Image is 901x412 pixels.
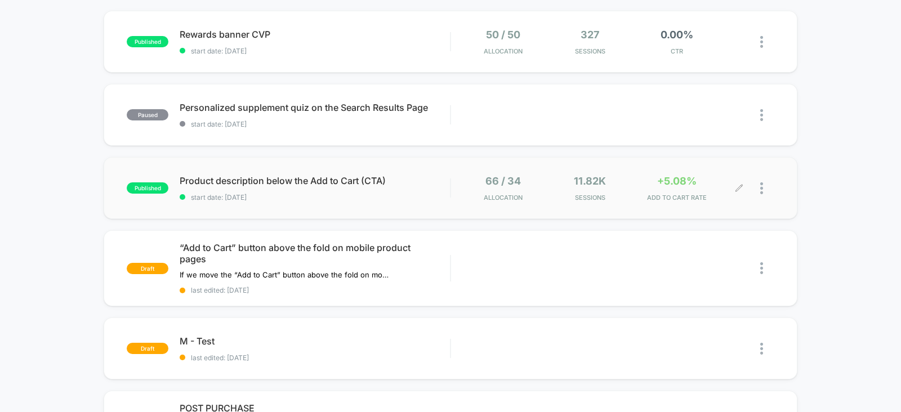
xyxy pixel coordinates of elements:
span: 50 / 50 [486,29,520,41]
span: last edited: [DATE] [180,353,450,362]
span: draft [127,263,168,274]
span: 66 / 34 [485,175,521,187]
span: Allocation [484,47,523,55]
span: Product description below the Add to Cart (CTA) [180,175,450,186]
img: close [760,109,763,121]
span: 11.82k [574,175,606,187]
img: close [760,36,763,48]
span: start date: [DATE] [180,120,450,128]
span: M - Test [180,335,450,347]
span: paused [127,109,168,120]
span: “Add to Cart” button above the fold on mobile product pages [180,242,450,265]
span: start date: [DATE] [180,193,450,201]
span: draft [127,343,168,354]
span: Sessions [549,194,631,201]
img: close [760,262,763,274]
span: start date: [DATE] [180,47,450,55]
span: CTR [636,47,718,55]
span: If we move the “Add to Cart” button above the fold on mobile product pages, then users will be mo... [180,270,389,279]
span: last edited: [DATE] [180,286,450,294]
span: Allocation [484,194,523,201]
img: close [760,343,763,355]
span: 0.00% [661,29,693,41]
span: ADD TO CART RATE [636,194,718,201]
span: Sessions [549,47,631,55]
span: 327 [581,29,599,41]
span: Rewards banner CVP [180,29,450,40]
span: published [127,182,168,194]
span: published [127,36,168,47]
img: close [760,182,763,194]
span: +5.08% [657,175,697,187]
span: Personalized supplement quiz on the Search Results Page [180,102,450,113]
